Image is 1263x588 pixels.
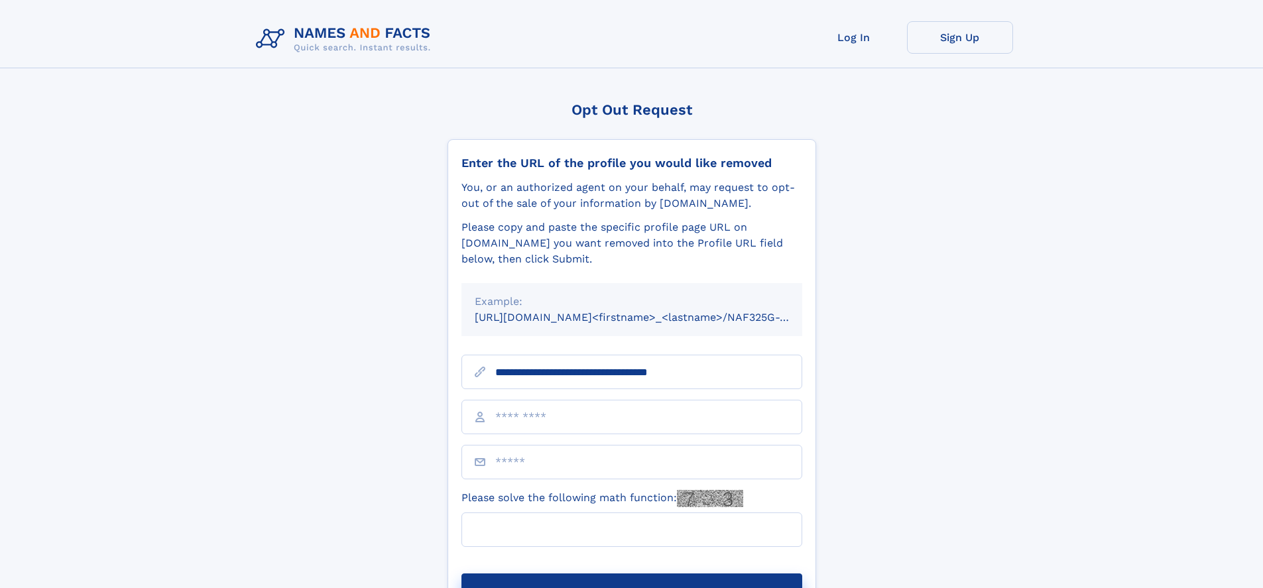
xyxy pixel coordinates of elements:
div: You, or an authorized agent on your behalf, may request to opt-out of the sale of your informatio... [461,180,802,211]
img: Logo Names and Facts [251,21,442,57]
a: Sign Up [907,21,1013,54]
div: Opt Out Request [448,101,816,118]
small: [URL][DOMAIN_NAME]<firstname>_<lastname>/NAF325G-xxxxxxxx [475,311,827,323]
div: Enter the URL of the profile you would like removed [461,156,802,170]
div: Example: [475,294,789,310]
a: Log In [801,21,907,54]
div: Please copy and paste the specific profile page URL on [DOMAIN_NAME] you want removed into the Pr... [461,219,802,267]
label: Please solve the following math function: [461,490,743,507]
